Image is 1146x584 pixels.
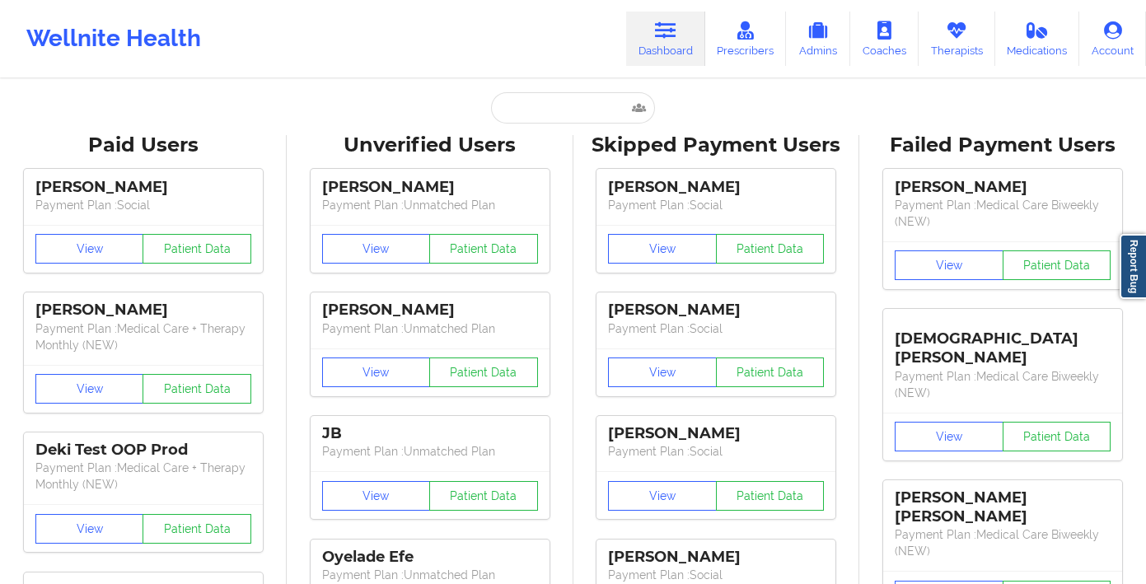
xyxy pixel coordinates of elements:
[322,424,538,443] div: JB
[35,234,144,264] button: View
[608,567,824,583] p: Payment Plan : Social
[1120,234,1146,299] a: Report Bug
[35,197,251,213] p: Payment Plan : Social
[895,197,1111,230] p: Payment Plan : Medical Care Biweekly (NEW)
[322,301,538,320] div: [PERSON_NAME]
[322,481,431,511] button: View
[895,526,1111,559] p: Payment Plan : Medical Care Biweekly (NEW)
[12,133,275,158] div: Paid Users
[35,301,251,320] div: [PERSON_NAME]
[143,234,251,264] button: Patient Data
[322,178,538,197] div: [PERSON_NAME]
[608,443,824,460] p: Payment Plan : Social
[895,317,1111,367] div: [DEMOGRAPHIC_DATA][PERSON_NAME]
[1003,250,1111,280] button: Patient Data
[322,548,538,567] div: Oyelade Efe
[429,357,538,387] button: Patient Data
[895,488,1111,526] div: [PERSON_NAME] [PERSON_NAME]
[608,548,824,567] div: [PERSON_NAME]
[716,481,825,511] button: Patient Data
[608,357,717,387] button: View
[143,514,251,544] button: Patient Data
[895,250,1003,280] button: View
[786,12,850,66] a: Admins
[35,460,251,493] p: Payment Plan : Medical Care + Therapy Monthly (NEW)
[322,234,431,264] button: View
[608,481,717,511] button: View
[1079,12,1146,66] a: Account
[429,234,538,264] button: Patient Data
[608,178,824,197] div: [PERSON_NAME]
[608,234,717,264] button: View
[585,133,849,158] div: Skipped Payment Users
[298,133,562,158] div: Unverified Users
[608,320,824,337] p: Payment Plan : Social
[895,422,1003,451] button: View
[995,12,1080,66] a: Medications
[429,481,538,511] button: Patient Data
[919,12,995,66] a: Therapists
[895,368,1111,401] p: Payment Plan : Medical Care Biweekly (NEW)
[608,197,824,213] p: Payment Plan : Social
[871,133,1134,158] div: Failed Payment Users
[705,12,787,66] a: Prescribers
[626,12,705,66] a: Dashboard
[35,441,251,460] div: Deki Test OOP Prod
[35,320,251,353] p: Payment Plan : Medical Care + Therapy Monthly (NEW)
[322,357,431,387] button: View
[716,234,825,264] button: Patient Data
[322,443,538,460] p: Payment Plan : Unmatched Plan
[322,320,538,337] p: Payment Plan : Unmatched Plan
[322,567,538,583] p: Payment Plan : Unmatched Plan
[322,197,538,213] p: Payment Plan : Unmatched Plan
[35,178,251,197] div: [PERSON_NAME]
[143,374,251,404] button: Patient Data
[35,374,144,404] button: View
[716,357,825,387] button: Patient Data
[895,178,1111,197] div: [PERSON_NAME]
[608,424,824,443] div: [PERSON_NAME]
[608,301,824,320] div: [PERSON_NAME]
[1003,422,1111,451] button: Patient Data
[850,12,919,66] a: Coaches
[35,514,144,544] button: View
